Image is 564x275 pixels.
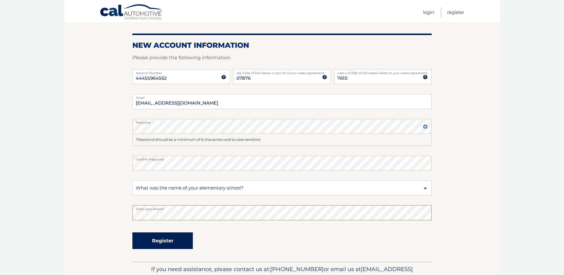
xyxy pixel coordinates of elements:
p: Please provide the following information. [132,53,432,62]
img: tooltip.svg [322,75,327,79]
label: Confirm Password [132,156,432,160]
a: Login [423,7,434,17]
input: Zip Code [233,69,331,84]
button: Register [132,232,193,249]
label: Zip Code of first lessee in box 1b of your Lease Agreement [233,69,331,74]
img: close.svg [423,124,428,129]
h2: New Account Information [132,41,432,50]
img: tooltip.svg [221,75,226,79]
input: Account Number [132,69,230,84]
input: SSN or EIN (last 4 digits only) [334,69,432,84]
label: Last 4 of SSN of first lessee listed on your Lease Agreement [334,69,432,74]
div: Password should be a minimum of 6 characters and is case sensitive [132,134,432,146]
input: Email [132,94,432,109]
span: [PHONE_NUMBER] [270,266,324,273]
label: Password [132,119,432,124]
label: Account Number [132,69,230,74]
a: Cal Automotive [100,4,163,21]
a: Register [447,7,464,17]
img: tooltip.svg [423,75,428,79]
label: Email [132,94,432,99]
label: Enter your answer [132,205,432,210]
